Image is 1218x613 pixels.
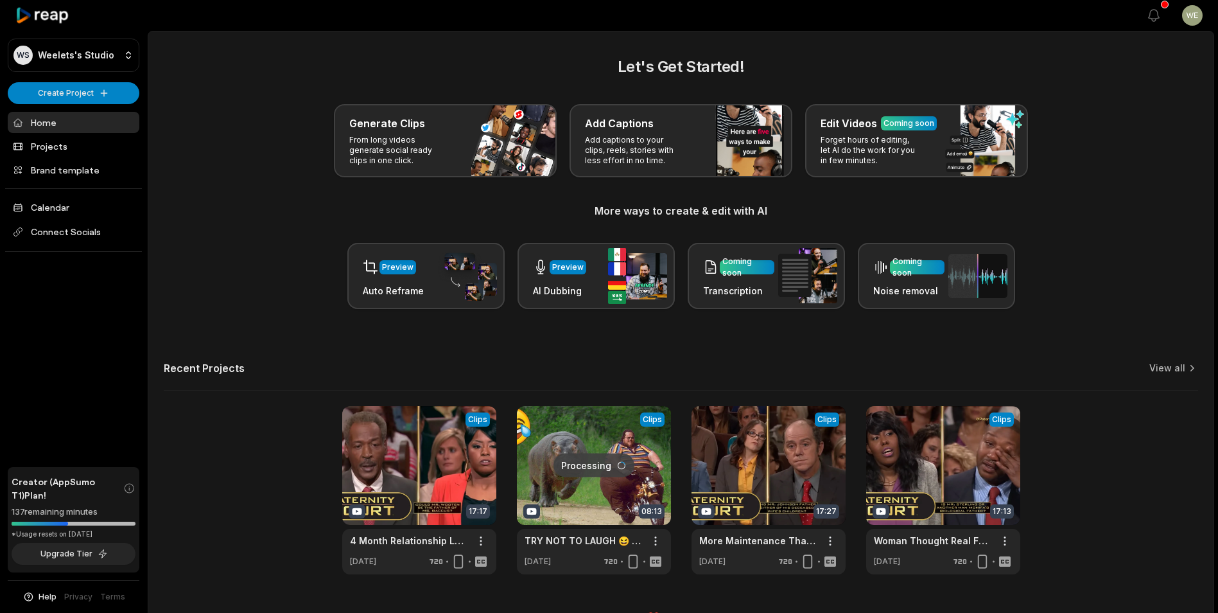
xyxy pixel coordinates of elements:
a: Terms [100,591,125,603]
a: View all [1149,362,1185,375]
div: *Usage resets on [DATE] [12,529,135,539]
img: auto_reframe.png [438,251,497,301]
h3: Edit Videos [821,116,877,131]
img: transcription.png [778,248,837,303]
div: Coming soon [722,256,772,279]
div: Coming soon [892,256,942,279]
a: Woman Thought Real Father Was In Prison (Full Episode) | Paternity Court [874,534,992,547]
button: Upgrade Tier [12,543,135,565]
a: More Maintenance Than Planned! Repair Man Could Be Child's Dad ( Full Episode) | Paternity Court [699,534,817,547]
span: Creator (AppSumo T1) Plan! [12,475,123,502]
h3: Noise removal [873,284,944,298]
h3: Add Captions [585,116,654,131]
p: Weelets's Studio [38,49,114,61]
button: Help [22,591,57,603]
span: Connect Socials [8,220,139,244]
a: Brand template [8,159,139,181]
a: Privacy [64,591,92,603]
a: Calendar [8,197,139,218]
span: Help [39,591,57,603]
p: From long videos generate social ready clips in one click. [349,135,449,166]
h2: Let's Get Started! [164,55,1198,78]
a: Home [8,112,139,133]
h3: AI Dubbing [533,284,586,298]
p: Add captions to your clips, reels, stories with less effort in no time. [585,135,684,166]
div: Preview [382,262,413,273]
div: Coming soon [883,118,934,129]
h3: Transcription [703,284,774,298]
a: Projects [8,136,139,157]
h3: More ways to create & edit with AI [164,203,1198,218]
h3: Generate Clips [349,116,425,131]
p: Forget hours of editing, let AI do the work for you in few minutes. [821,135,920,166]
button: Create Project [8,82,139,104]
div: Preview [552,262,584,273]
a: 4 Month Relationship Leads To $92,000 In Child Support (Full Episode) | Paternity Court [350,534,468,547]
div: WS [13,46,33,65]
div: 137 remaining minutes [12,506,135,519]
h3: Auto Reframe [363,284,424,298]
img: ai_dubbing.png [608,248,667,304]
img: noise_removal.png [948,254,1007,298]
a: TRY NOT TO LAUGH 😆 Best Funny Videos Compilation 😂😁😆 Memes PART 2 [525,534,643,547]
h2: Recent Projects [164,362,245,375]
